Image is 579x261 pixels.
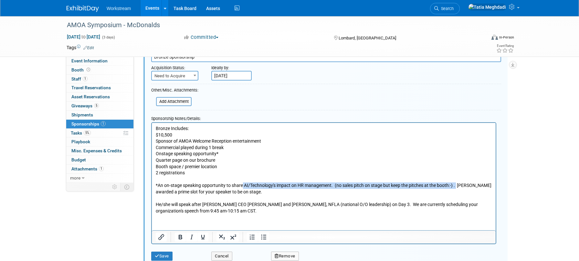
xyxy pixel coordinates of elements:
[339,36,396,40] span: Lombard, [GEOGRAPHIC_DATA]
[151,87,198,95] div: Other/Misc. Attachments:
[109,183,121,191] td: Personalize Event Tab Strip
[66,102,133,110] a: Giveaways5
[71,94,110,99] span: Asset Reservations
[107,6,131,11] span: Workstream
[491,35,498,40] img: Format-Inperson.png
[71,112,93,117] span: Shipments
[151,71,198,81] span: Need to Acquire
[197,233,208,242] button: Underline
[258,233,269,242] button: Bullet list
[67,44,94,51] td: Tags
[66,120,133,128] a: Sponsorships1
[71,67,91,72] span: Booth
[247,233,258,242] button: Numbered list
[439,6,454,11] span: Search
[175,233,186,242] button: Bold
[66,147,133,155] a: Misc. Expenses & Credits
[71,103,99,108] span: Giveaways
[85,67,91,72] span: Booth not reserved yet
[156,233,167,242] button: Insert/edit link
[66,156,133,164] a: Budget
[66,137,133,146] a: Playbook
[152,123,496,230] iframe: Rich Text Area
[71,166,104,171] span: Attachments
[186,233,197,242] button: Italic
[496,44,514,48] div: Event Rating
[211,252,232,261] button: Cancel
[71,76,88,82] span: Staff
[216,233,227,242] button: Subscript
[151,62,202,71] div: Acquisition Status:
[71,148,122,153] span: Misc. Expenses & Credits
[151,113,496,122] div: Sponsorship Notes/Details:
[66,92,133,101] a: Asset Reservations
[80,34,87,39] span: to
[271,252,299,261] button: Remove
[121,183,134,191] td: Toggle Event Tabs
[71,121,106,126] span: Sponsorships
[66,83,133,92] a: Travel Reservations
[67,5,99,12] img: ExhibitDay
[71,85,111,90] span: Travel Reservations
[66,165,133,173] a: Attachments1
[94,103,99,108] span: 5
[84,130,91,135] span: 5%
[228,233,239,242] button: Superscript
[65,19,476,31] div: AMOA Symposium - McDonalds
[71,139,90,144] span: Playbook
[101,35,115,39] span: (3 days)
[447,34,514,43] div: Event Format
[66,75,133,83] a: Staff1
[430,3,460,14] a: Search
[66,57,133,65] a: Event Information
[70,175,80,180] span: more
[83,76,88,81] span: 1
[499,35,514,40] div: In-Person
[151,252,173,261] button: Save
[66,66,133,74] a: Booth
[101,121,106,126] span: 1
[181,34,221,41] button: Committed
[71,58,108,63] span: Event Information
[71,130,91,136] span: Tasks
[83,46,94,50] a: Edit
[66,129,133,137] a: Tasks5%
[67,34,100,40] span: [DATE] [DATE]
[468,4,506,11] img: Tatia Meghdadi
[66,111,133,119] a: Shipments
[211,62,471,71] div: Ideally by:
[66,174,133,182] a: more
[152,71,198,81] span: Need to Acquire
[99,166,104,171] span: 1
[71,157,86,162] span: Budget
